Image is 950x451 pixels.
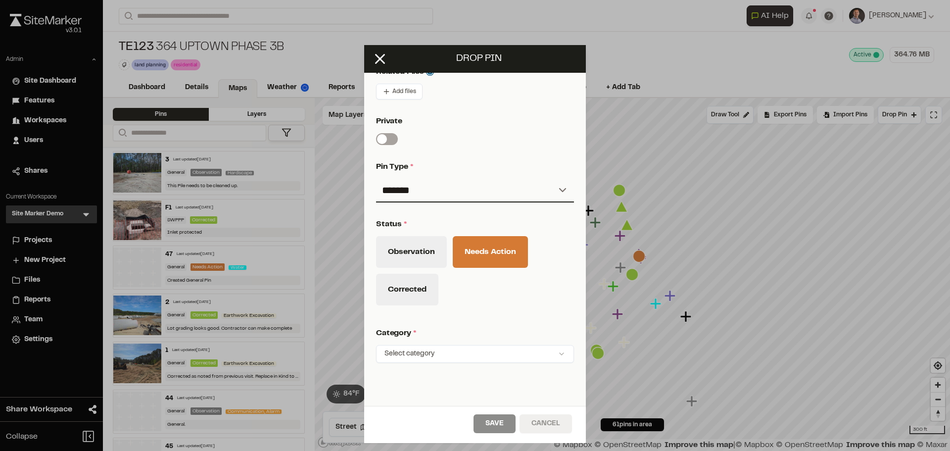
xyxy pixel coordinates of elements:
[376,274,438,305] button: Corrected
[520,414,572,433] button: Cancel
[453,236,528,268] button: Needs Action
[376,327,570,339] p: category
[384,349,434,359] span: Select category
[376,161,570,173] p: Pin Type
[376,236,447,268] button: Observation
[376,218,570,230] p: Status
[376,345,574,363] button: Select category
[376,115,570,127] p: Private
[474,414,516,433] button: Save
